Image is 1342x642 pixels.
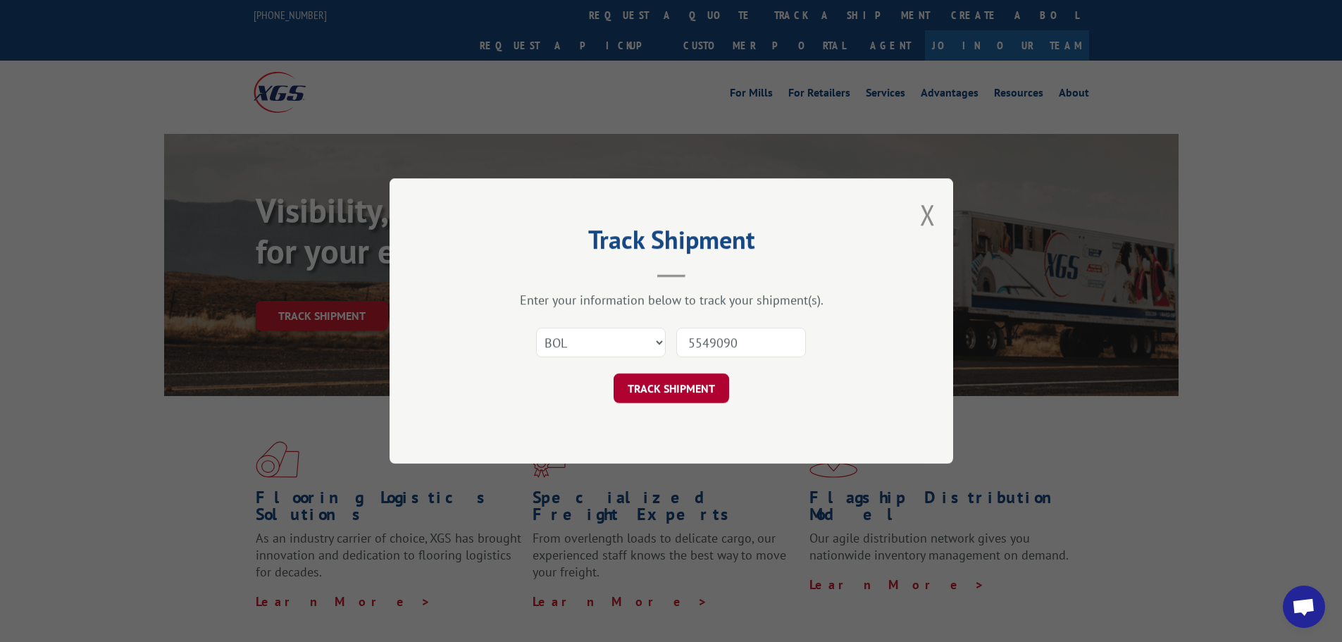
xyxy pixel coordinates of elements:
div: Open chat [1283,586,1325,628]
button: Close modal [920,196,936,233]
h2: Track Shipment [460,230,883,257]
input: Number(s) [676,328,806,357]
div: Enter your information below to track your shipment(s). [460,292,883,308]
button: TRACK SHIPMENT [614,374,729,403]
